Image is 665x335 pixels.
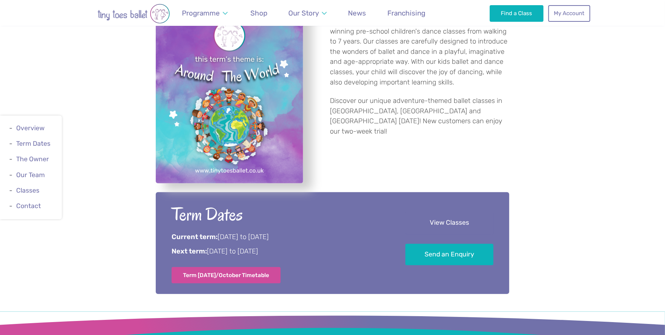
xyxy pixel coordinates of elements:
[548,5,590,21] a: My Account
[16,124,45,132] a: Overview
[250,9,267,17] span: Shop
[247,4,271,22] a: Shop
[388,9,426,17] span: Franchising
[16,187,39,194] a: Classes
[75,4,193,24] img: tiny toes ballet
[345,4,370,22] a: News
[182,9,220,17] span: Programme
[172,232,385,242] p: [DATE] to [DATE]
[490,5,544,21] a: Find a Class
[172,267,281,283] a: Term [DATE]/October Timetable
[172,203,385,226] h2: Term Dates
[172,247,207,255] strong: Next term:
[348,9,366,17] span: News
[285,4,330,22] a: Our Story
[178,4,231,22] a: Programme
[172,247,385,256] p: [DATE] to [DATE]
[16,140,50,147] a: Term Dates
[16,202,41,210] a: Contact
[16,156,49,163] a: The Owner
[330,96,509,137] p: Discover our unique adventure-themed ballet classes in [GEOGRAPHIC_DATA], [GEOGRAPHIC_DATA] and [...
[172,233,218,241] strong: Current term:
[405,244,493,266] a: Send an Enquiry
[288,9,319,17] span: Our Story
[405,212,493,234] a: View Classes
[16,171,45,179] a: Our Team
[384,4,429,22] a: Franchising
